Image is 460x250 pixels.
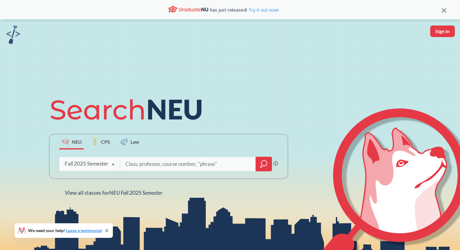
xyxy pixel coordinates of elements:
span: Law [131,138,139,145]
a: Leave a testimonial [66,228,102,233]
button: Sign In [430,26,455,37]
span: has just released! [210,6,279,13]
span: View all classes for [65,189,162,196]
span: We need your help! [28,228,102,233]
span: CPS [101,138,110,145]
div: Fall 2025 Semester [65,160,108,167]
a: sandbox logo [6,26,20,46]
span: NEU [72,138,82,145]
a: Try it out now! [247,7,279,13]
div: magnifying glass [256,157,272,171]
img: sandbox logo [6,26,20,44]
svg: magnifying glass [260,160,267,168]
span: NEU Fall 2025 Semester [109,189,162,196]
input: Class, professor, course number, "phrase" [125,158,251,170]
